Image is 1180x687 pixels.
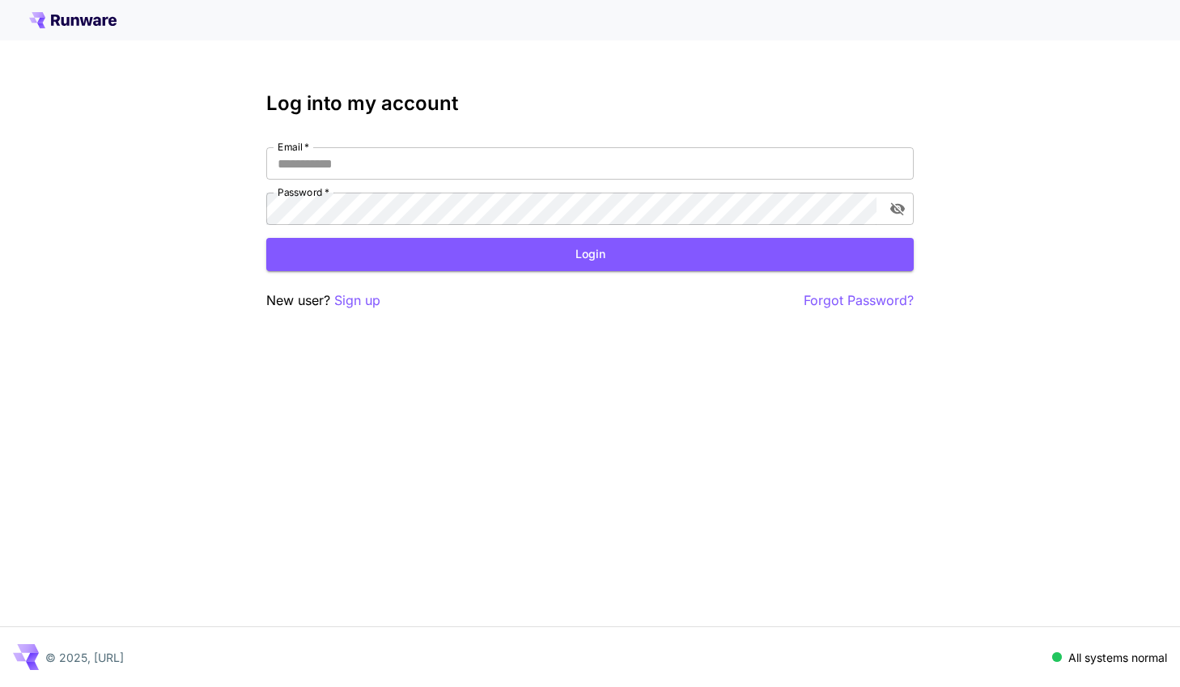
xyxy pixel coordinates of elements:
[278,185,329,199] label: Password
[266,238,914,271] button: Login
[334,290,380,311] button: Sign up
[278,140,309,154] label: Email
[266,92,914,115] h3: Log into my account
[1068,649,1167,666] p: All systems normal
[45,649,124,666] p: © 2025, [URL]
[804,290,914,311] button: Forgot Password?
[266,290,380,311] p: New user?
[883,194,912,223] button: toggle password visibility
